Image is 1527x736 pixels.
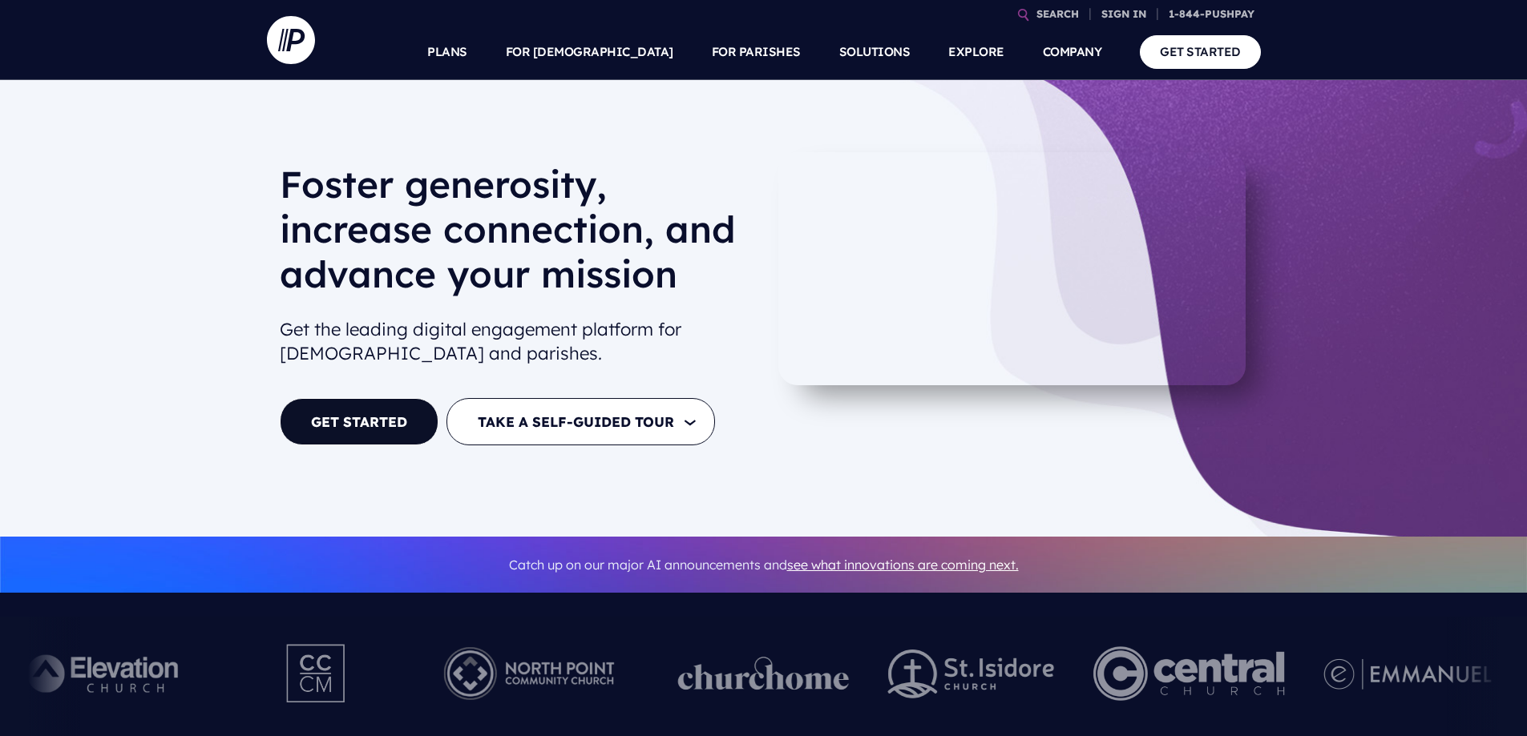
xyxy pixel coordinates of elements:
h2: Get the leading digital engagement platform for [DEMOGRAPHIC_DATA] and parishes. [280,311,751,373]
a: SOLUTIONS [839,24,911,80]
p: Catch up on our major AI announcements and [280,547,1248,583]
a: COMPANY [1043,24,1102,80]
img: pp_logos_1 [678,657,850,690]
a: EXPLORE [948,24,1004,80]
img: pp_logos_2 [888,650,1055,698]
a: FOR PARISHES [712,24,801,80]
a: PLANS [427,24,467,80]
a: see what innovations are coming next. [787,557,1019,573]
a: GET STARTED [280,398,438,445]
a: FOR [DEMOGRAPHIC_DATA] [506,24,673,80]
a: GET STARTED [1140,35,1261,68]
img: Pushpay_Logo__NorthPoint [419,629,640,718]
button: TAKE A SELF-GUIDED TOUR [446,398,715,445]
h1: Foster generosity, increase connection, and advance your mission [280,162,751,309]
img: Pushpay_Logo__CCM [253,629,380,718]
img: Central Church Henderson NV [1093,629,1285,718]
